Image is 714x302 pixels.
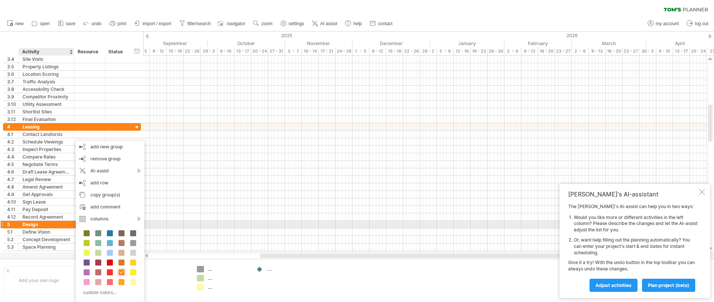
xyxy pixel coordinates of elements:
span: log out [695,21,708,26]
div: 8 - 12 [369,47,386,55]
div: .... [208,284,249,290]
a: new [5,19,26,29]
div: 12 - 16 [454,47,471,55]
div: 13 - 17 [234,47,251,55]
a: log out [685,19,711,29]
span: settings [289,21,304,26]
div: 17 - 21 [319,47,336,55]
div: 3.10 [7,101,18,108]
div: 3.6 [7,71,18,78]
div: Space Planning [22,243,70,251]
div: Concept Development [22,236,70,243]
span: import / export [142,21,171,26]
div: 4.8 [7,183,18,190]
span: contact [378,21,393,26]
a: AI assist [310,19,339,29]
div: 9 - 13 [521,47,538,55]
li: Or, want help filling out the planning automatically? You can enter your project's start & end da... [574,237,697,256]
div: Legal Review [22,176,70,183]
a: save [56,19,78,29]
div: 4.1 [7,131,18,138]
div: 1 - 5 [352,47,369,55]
div: Schedule Viewings [22,138,70,145]
div: Define Vision [22,228,70,236]
div: 29 - 3 [201,47,217,55]
div: 23 - 27 [622,47,639,55]
div: add row [76,177,144,189]
a: plan project (beta) [642,279,695,292]
div: add comment [76,201,144,213]
a: undo [81,19,104,29]
span: AI assist [320,21,337,26]
div: 5 - 9 [437,47,454,55]
div: add new group [76,141,144,153]
div: February 2026 [504,39,572,47]
div: 4.11 [7,206,18,213]
div: Amend Agreement [22,183,70,190]
div: Contact Landlords [22,131,70,138]
div: 16 - 20 [606,47,622,55]
div: 4 [7,123,18,130]
div: 4.9 [7,191,18,198]
div: October 2025 [207,39,285,47]
a: my account [646,19,681,29]
a: open [30,19,52,29]
span: filter/search [187,21,211,26]
span: navigator [227,21,245,26]
div: 3.12 [7,116,18,123]
span: Adjust activities [595,282,631,288]
div: 3.4 [7,56,18,63]
div: 20 - 24 [251,47,268,55]
div: 3.5 [7,63,18,70]
div: Inspect Properties [22,146,70,153]
div: .... [125,285,188,291]
div: .... [208,275,249,281]
div: 26 - 30 [487,47,504,55]
span: open [40,21,50,26]
div: 23 - 27 [555,47,572,55]
span: help [353,21,362,26]
div: 6 - 10 [217,47,234,55]
div: Final Evaluation [22,116,70,123]
a: filter/search [177,19,213,29]
div: Add your own logo [4,266,74,294]
div: December 2025 [352,39,430,47]
div: 16 - 20 [538,47,555,55]
div: 3.7 [7,78,18,85]
span: zoom [261,21,272,26]
div: Draft Lease Agreement [22,168,70,175]
div: Pay Deposit [22,206,70,213]
a: Adjust activities [589,279,637,292]
a: zoom [251,19,274,29]
div: [PERSON_NAME]'s AI-assistant [568,190,697,198]
div: November 2025 [285,39,352,47]
div: January 2026 [430,39,504,47]
div: 15 - 19 [386,47,403,55]
div: copy group(s) [76,189,144,201]
div: 6 - 10 [656,47,673,55]
div: 4.7 [7,176,18,183]
div: Activity [22,48,70,56]
div: .... [267,266,308,272]
div: Draft Layouts [22,251,70,258]
span: plan project (beta) [648,282,689,288]
div: Record Agreement [22,213,70,220]
div: 3.8 [7,86,18,93]
a: import / export [132,19,174,29]
div: The [PERSON_NAME]'s AI-assist can help you in two ways: Give it a try! With the undo button in th... [568,204,697,291]
div: 20 - 24 [690,47,707,55]
div: Design [22,221,70,228]
div: Get Approvals [22,191,70,198]
div: 29 - 2 [420,47,437,55]
div: 2 - 6 [572,47,589,55]
div: 30 - 3 [639,47,656,55]
a: settings [279,19,306,29]
div: 3.11 [7,108,18,115]
div: 4.6 [7,168,18,175]
span: save [66,21,75,26]
div: Utility Assessment [22,101,70,108]
div: 4.5 [7,161,18,168]
div: 8 - 12 [150,47,167,55]
div: .... [208,266,249,272]
span: my account [656,21,679,26]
